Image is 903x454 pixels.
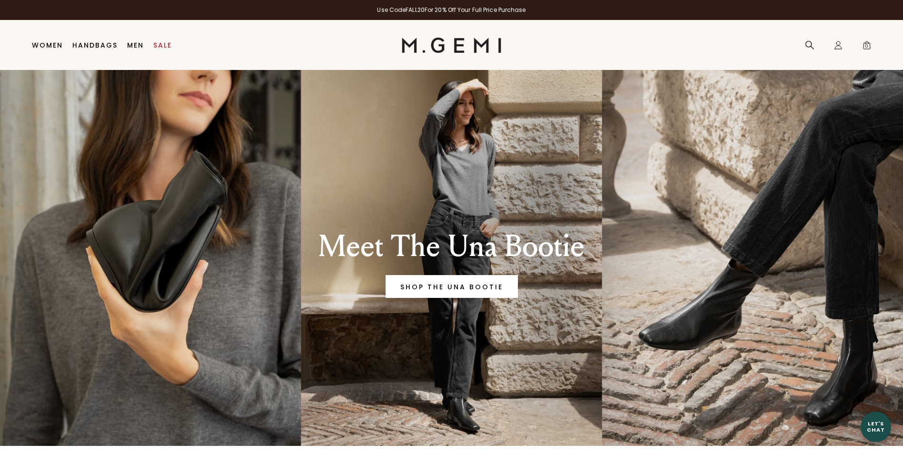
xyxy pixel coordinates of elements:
a: Handbags [72,41,118,49]
div: Let's Chat [861,421,891,433]
a: Women [32,41,63,49]
a: Sale [153,41,172,49]
span: 0 [862,42,872,52]
a: Men [127,41,144,49]
strong: FALL20 [406,6,425,14]
a: Banner primary button [386,275,518,298]
img: M.Gemi [402,38,501,53]
div: Meet The Una Bootie [287,229,617,264]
